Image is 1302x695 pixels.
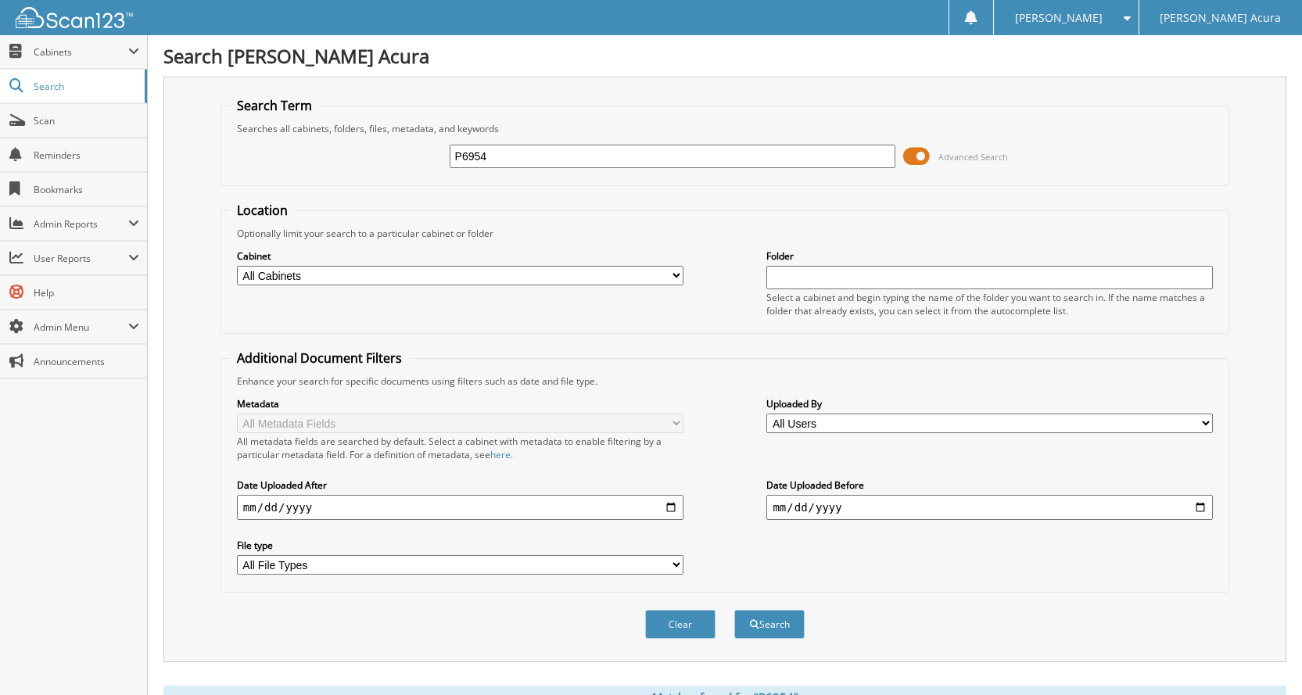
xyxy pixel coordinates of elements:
span: Help [34,286,139,299]
span: Scan [34,114,139,127]
span: Bookmarks [34,183,139,196]
label: File type [237,539,683,552]
a: here [490,448,511,461]
span: Announcements [34,355,139,368]
legend: Search Term [229,97,320,114]
span: Reminders [34,149,139,162]
span: Advanced Search [938,151,1008,163]
span: User Reports [34,252,128,265]
label: Uploaded By [766,397,1213,410]
div: Select a cabinet and begin typing the name of the folder you want to search in. If the name match... [766,291,1213,317]
div: Searches all cabinets, folders, files, metadata, and keywords [229,122,1221,135]
div: Enhance your search for specific documents using filters such as date and file type. [229,374,1221,388]
img: scan123-logo-white.svg [16,7,133,28]
label: Date Uploaded Before [766,478,1213,492]
legend: Additional Document Filters [229,349,410,367]
span: Cabinets [34,45,128,59]
h1: Search [PERSON_NAME] Acura [163,43,1286,69]
label: Folder [766,249,1213,263]
input: end [766,495,1213,520]
span: Search [34,80,137,93]
span: Admin Menu [34,321,128,334]
label: Cabinet [237,249,683,263]
span: [PERSON_NAME] [1015,13,1103,23]
label: Metadata [237,397,683,410]
div: Optionally limit your search to a particular cabinet or folder [229,227,1221,240]
span: Admin Reports [34,217,128,231]
button: Search [734,610,805,639]
input: start [237,495,683,520]
span: [PERSON_NAME] Acura [1160,13,1281,23]
label: Date Uploaded After [237,478,683,492]
button: Clear [645,610,716,639]
legend: Location [229,202,296,219]
div: All metadata fields are searched by default. Select a cabinet with metadata to enable filtering b... [237,435,683,461]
